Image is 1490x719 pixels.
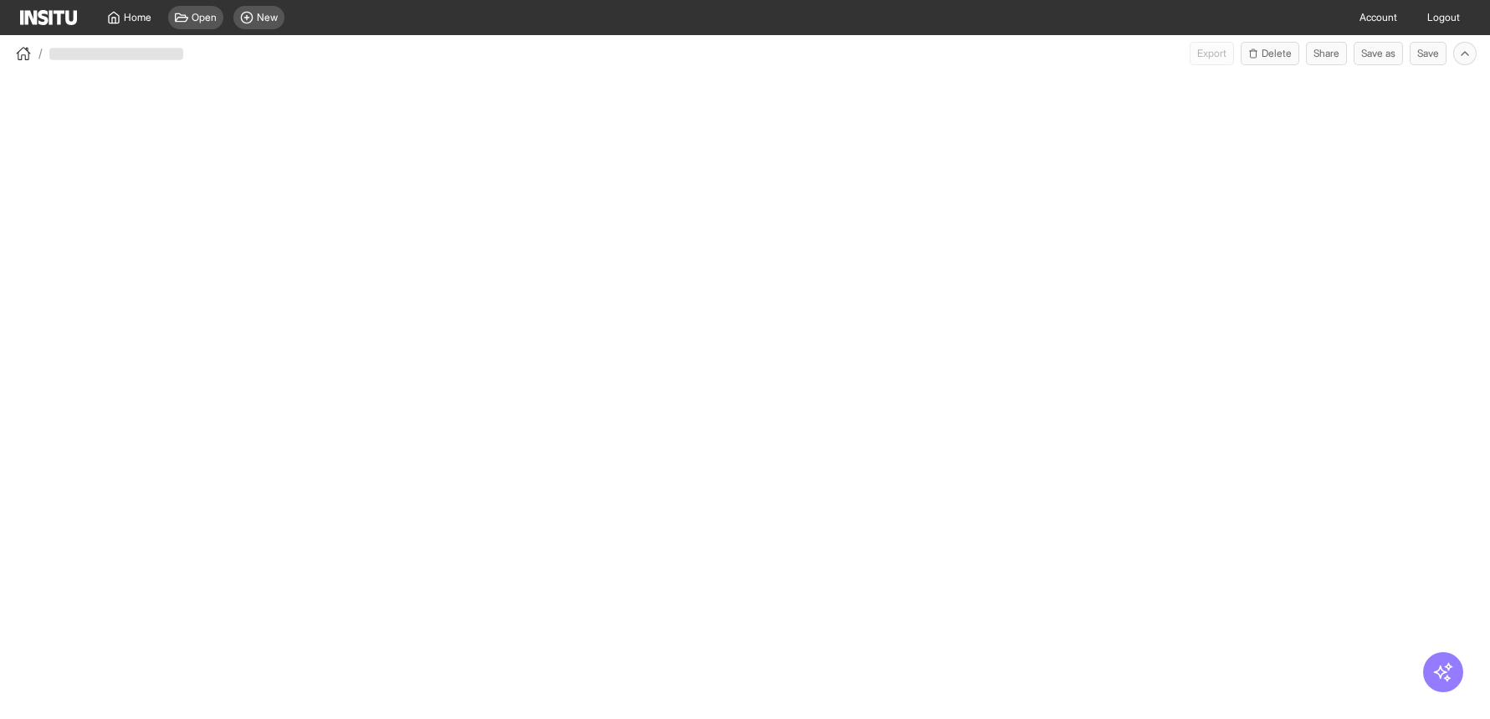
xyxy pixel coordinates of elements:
button: Delete [1241,42,1299,65]
button: Save as [1354,42,1403,65]
span: New [257,11,278,24]
span: / [38,45,43,62]
span: Can currently only export from Insights reports. [1190,42,1234,65]
button: / [13,43,43,64]
button: Save [1410,42,1446,65]
button: Share [1306,42,1347,65]
span: Open [192,11,217,24]
span: Home [124,11,151,24]
button: Export [1190,42,1234,65]
img: Logo [20,10,77,25]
